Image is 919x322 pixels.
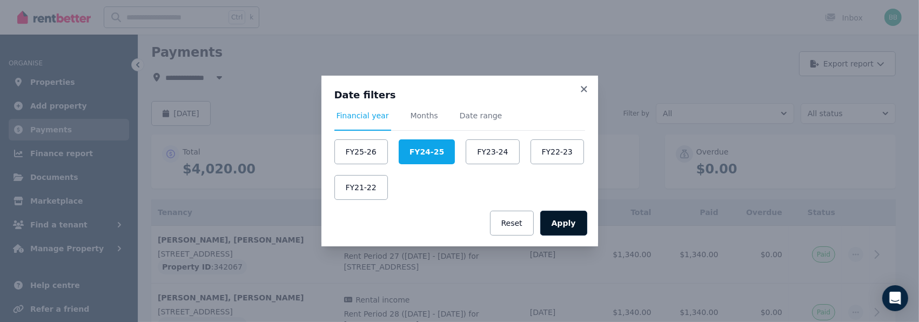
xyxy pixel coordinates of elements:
[334,89,585,102] h3: Date filters
[460,110,502,121] span: Date range
[531,139,584,164] button: FY22-23
[882,285,908,311] div: Open Intercom Messenger
[334,110,585,131] nav: Tabs
[334,175,388,200] button: FY21-22
[411,110,438,121] span: Months
[334,139,388,164] button: FY25-26
[399,139,455,164] button: FY24-25
[466,139,519,164] button: FY23-24
[540,211,587,236] button: Apply
[337,110,389,121] span: Financial year
[490,211,534,236] button: Reset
